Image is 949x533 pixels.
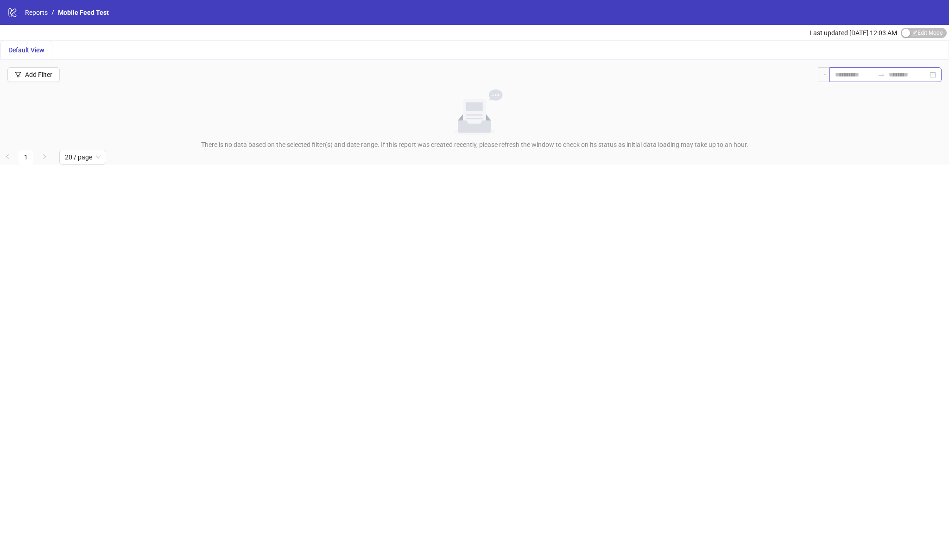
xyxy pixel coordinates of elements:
[7,67,60,82] button: Add Filter
[59,150,106,165] div: Page Size
[51,7,54,18] li: /
[810,29,897,37] span: Last updated [DATE] 12:03 AM
[19,150,33,164] a: 1
[4,140,945,150] div: There is no data based on the selected filter(s) and date range. If this report was created recen...
[23,7,50,18] a: Reports
[5,154,10,159] span: left
[818,67,829,82] div: -
[37,150,52,165] button: right
[37,150,52,165] li: Next Page
[42,154,47,159] span: right
[878,71,885,78] span: to
[58,9,109,16] span: Mobile Feed Test
[25,71,52,78] div: Add Filter
[878,71,885,78] span: swap-right
[65,150,101,164] span: 20 / page
[8,46,44,54] span: Default View
[15,71,21,78] span: filter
